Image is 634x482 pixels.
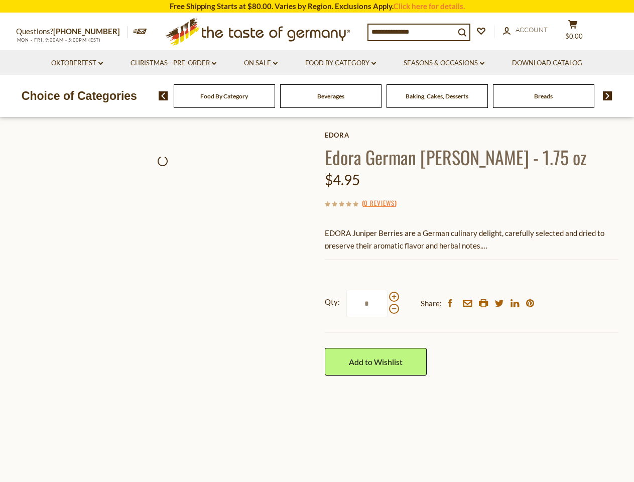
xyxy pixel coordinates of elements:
[325,146,618,168] h1: Edora German [PERSON_NAME] - 1.75 oz
[53,27,120,36] a: [PHONE_NUMBER]
[317,92,344,100] a: Beverages
[305,58,376,69] a: Food By Category
[534,92,553,100] a: Breads
[362,198,397,208] span: ( )
[159,91,168,100] img: previous arrow
[325,131,618,139] a: Edora
[421,297,442,310] span: Share:
[603,91,612,100] img: next arrow
[51,58,103,69] a: Oktoberfest
[565,32,583,40] span: $0.00
[200,92,248,100] a: Food By Category
[346,290,388,317] input: Qty:
[394,2,465,11] a: Click here for details.
[558,20,588,45] button: $0.00
[244,58,278,69] a: On Sale
[325,296,340,308] strong: Qty:
[516,26,548,34] span: Account
[16,25,128,38] p: Questions?
[404,58,484,69] a: Seasons & Occasions
[406,92,468,100] a: Baking, Cakes, Desserts
[325,171,360,188] span: $4.95
[364,198,395,209] a: 0 Reviews
[325,227,618,252] p: EDORA Juniper Berries are a German culinary delight, carefully selected and dried to preserve the...
[325,348,427,376] a: Add to Wishlist
[131,58,216,69] a: Christmas - PRE-ORDER
[503,25,548,36] a: Account
[16,37,101,43] span: MON - FRI, 9:00AM - 5:00PM (EST)
[512,58,582,69] a: Download Catalog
